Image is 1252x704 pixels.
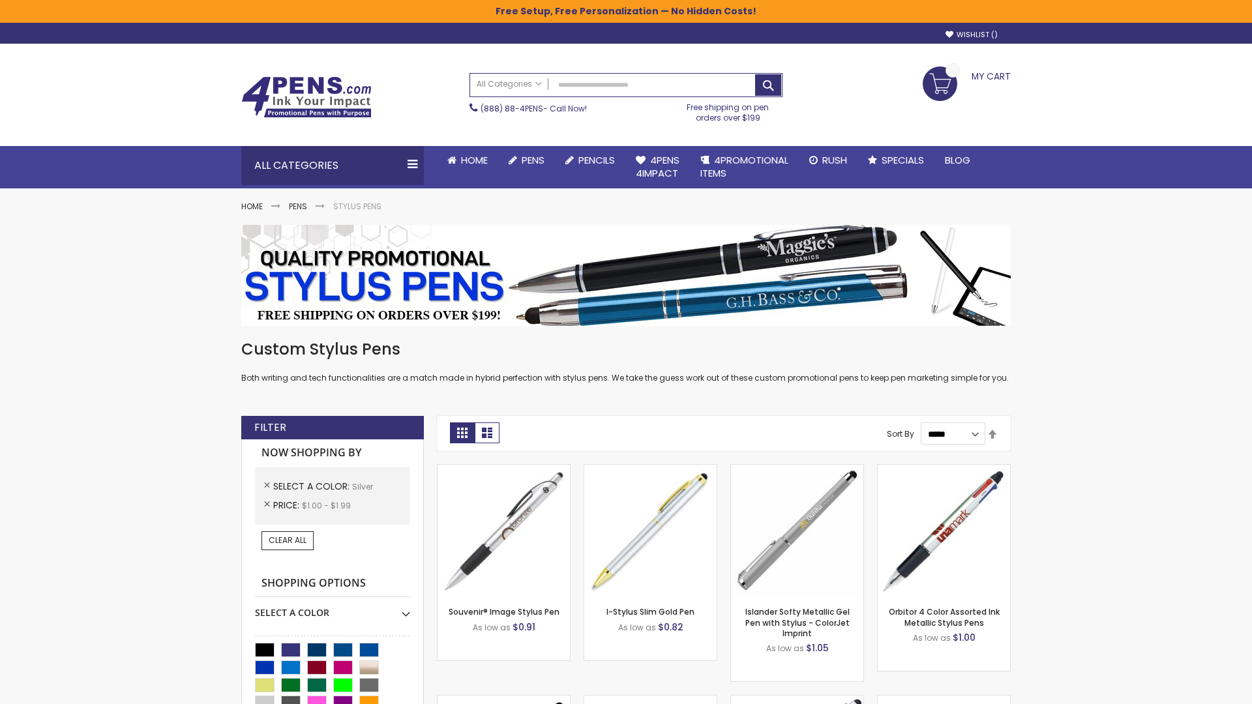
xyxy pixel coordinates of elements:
[806,641,829,654] span: $1.05
[241,339,1011,360] h1: Custom Stylus Pens
[269,535,306,546] span: Clear All
[889,606,1000,628] a: Orbitor 4 Color Assorted Ink Metallic Stylus Pens
[745,606,850,638] a: Islander Softy Metallic Gel Pen with Stylus - ColorJet Imprint
[273,499,302,512] span: Price
[241,201,263,212] a: Home
[731,464,863,475] a: Islander Softy Metallic Gel Pen with Stylus - ColorJet Imprint-Silver
[438,464,570,475] a: Souvenir® Image Stylus Pen-Silver
[878,465,1010,597] img: Orbitor 4 Color Assorted Ink Metallic Stylus Pens-Silver
[255,570,410,598] strong: Shopping Options
[878,464,1010,475] a: Orbitor 4 Color Assorted Ink Metallic Stylus Pens-Silver
[555,146,625,175] a: Pencils
[255,597,410,619] div: Select A Color
[887,428,914,439] label: Sort By
[473,622,511,633] span: As low as
[674,97,783,123] div: Free shipping on pen orders over $199
[241,146,424,185] div: All Categories
[477,79,542,89] span: All Categories
[449,606,559,617] a: Souvenir® Image Stylus Pen
[450,422,475,443] strong: Grid
[481,103,587,114] span: - Call Now!
[584,464,717,475] a: I-Stylus-Slim-Gold-Silver
[934,146,981,175] a: Blog
[584,465,717,597] img: I-Stylus-Slim-Gold-Silver
[731,465,863,597] img: Islander Softy Metallic Gel Pen with Stylus - ColorJet Imprint-Silver
[618,622,656,633] span: As low as
[333,201,381,212] strong: Stylus Pens
[241,76,372,118] img: 4Pens Custom Pens and Promotional Products
[273,480,352,493] span: Select A Color
[470,74,548,95] a: All Categories
[255,439,410,467] strong: Now Shopping by
[261,531,314,550] a: Clear All
[913,632,951,643] span: As low as
[690,146,799,188] a: 4PROMOTIONALITEMS
[625,146,690,188] a: 4Pens4impact
[766,643,804,654] span: As low as
[658,621,683,634] span: $0.82
[946,30,998,40] a: Wishlist
[498,146,555,175] a: Pens
[822,153,847,167] span: Rush
[945,153,970,167] span: Blog
[461,153,488,167] span: Home
[882,153,924,167] span: Specials
[437,146,498,175] a: Home
[513,621,535,634] span: $0.91
[481,103,543,114] a: (888) 88-4PENS
[799,146,857,175] a: Rush
[636,153,679,180] span: 4Pens 4impact
[254,420,286,435] strong: Filter
[606,606,694,617] a: I-Stylus Slim Gold Pen
[241,225,1011,326] img: Stylus Pens
[241,339,1011,384] div: Both writing and tech functionalities are a match made in hybrid perfection with stylus pens. We ...
[578,153,615,167] span: Pencils
[700,153,788,180] span: 4PROMOTIONAL ITEMS
[953,631,976,644] span: $1.00
[438,465,570,597] img: Souvenir® Image Stylus Pen-Silver
[857,146,934,175] a: Specials
[289,201,307,212] a: Pens
[522,153,544,167] span: Pens
[352,481,373,492] span: Silver
[302,500,351,511] span: $1.00 - $1.99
